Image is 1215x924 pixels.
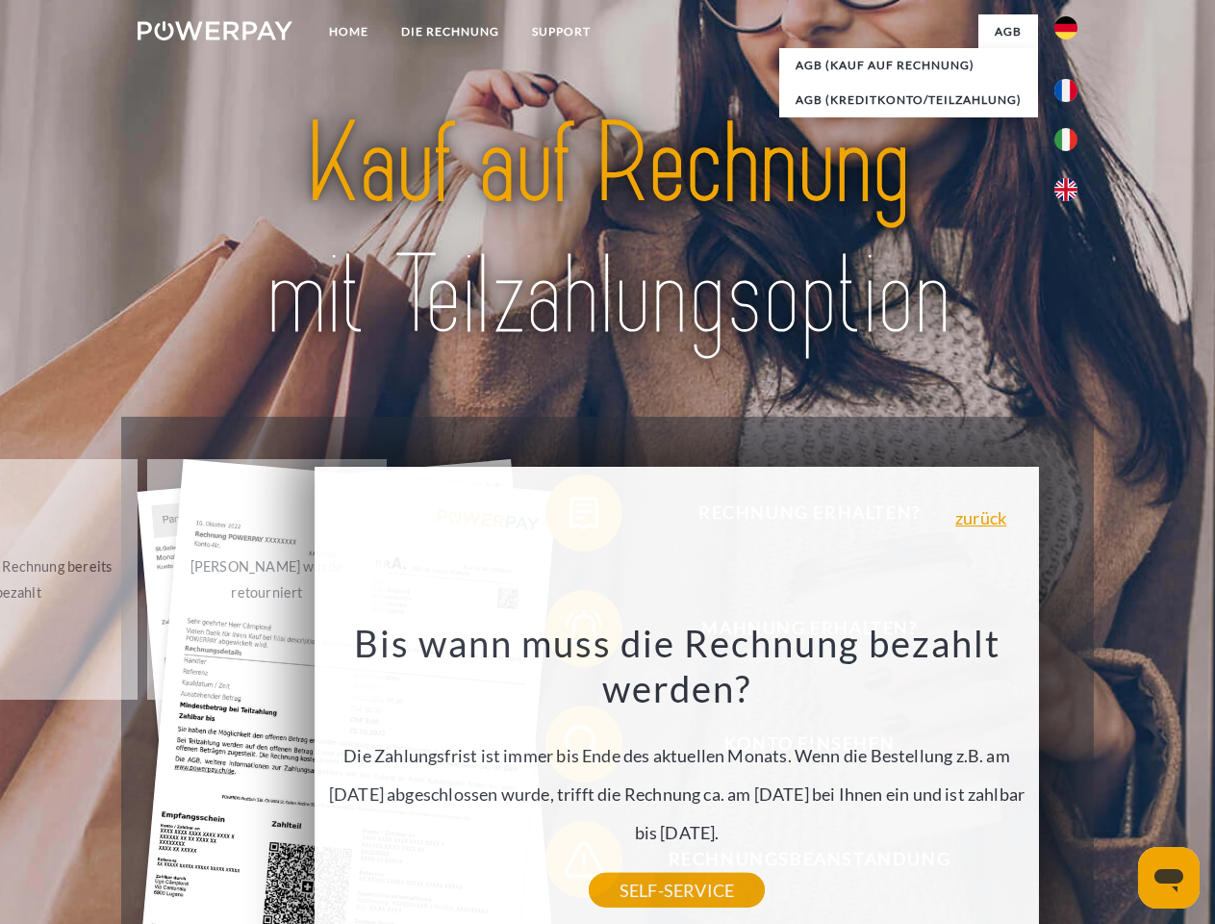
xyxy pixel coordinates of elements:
img: de [1054,16,1077,39]
a: SELF-SERVICE [589,873,765,908]
img: fr [1054,79,1077,102]
img: en [1054,178,1077,201]
a: SUPPORT [516,14,607,49]
img: it [1054,128,1077,151]
a: DIE RECHNUNG [385,14,516,49]
div: Die Zahlungsfrist ist immer bis Ende des aktuellen Monats. Wenn die Bestellung z.B. am [DATE] abg... [326,620,1028,890]
h3: Bis wann muss die Rechnung bezahlt werden? [326,620,1028,712]
img: title-powerpay_de.svg [184,92,1031,369]
img: logo-powerpay-white.svg [138,21,292,40]
a: AGB (Kreditkonto/Teilzahlung) [779,83,1038,117]
a: AGB (Kauf auf Rechnung) [779,48,1038,83]
a: agb [978,14,1038,49]
a: Home [313,14,385,49]
a: zurück [955,509,1006,526]
div: [PERSON_NAME] wurde retourniert [159,553,375,605]
iframe: Schaltfläche zum Öffnen des Messaging-Fensters [1138,847,1200,909]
